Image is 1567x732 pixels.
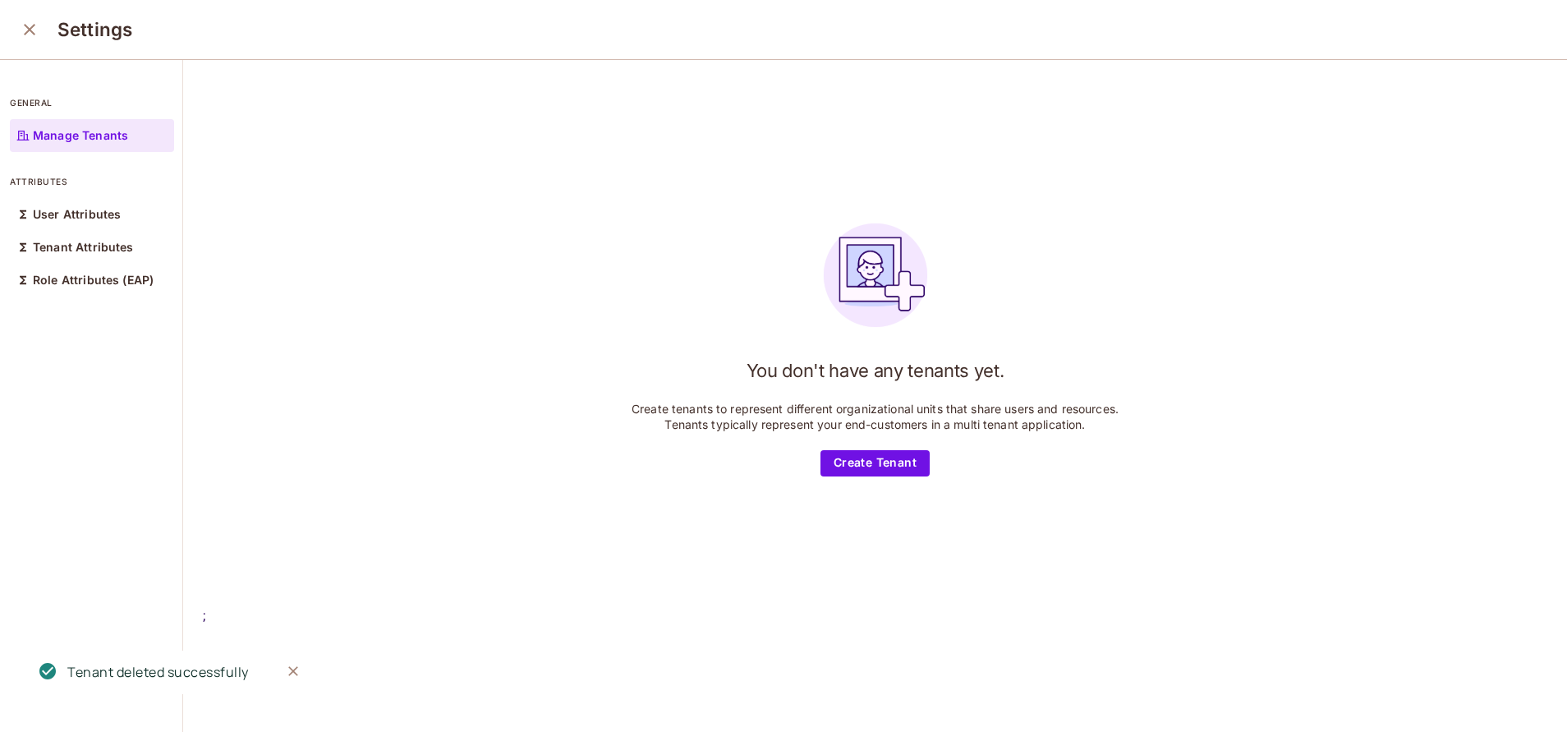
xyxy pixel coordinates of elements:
[629,401,1122,432] p: Create tenants to represent different organizational units that share users and resources. Tenant...
[33,241,134,254] p: Tenant Attributes
[281,659,306,684] button: Close
[13,13,46,46] button: close
[10,96,174,109] p: general
[57,18,132,41] h3: Settings
[33,274,154,287] p: Role Attributes (EAP)
[10,175,174,188] p: attributes
[747,358,1004,383] h1: You don't have any tenants yet.
[820,450,930,476] button: Create Tenant
[33,129,128,142] p: Manage Tenants
[67,662,249,683] div: Tenant deleted successfully
[33,208,121,221] p: User Attributes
